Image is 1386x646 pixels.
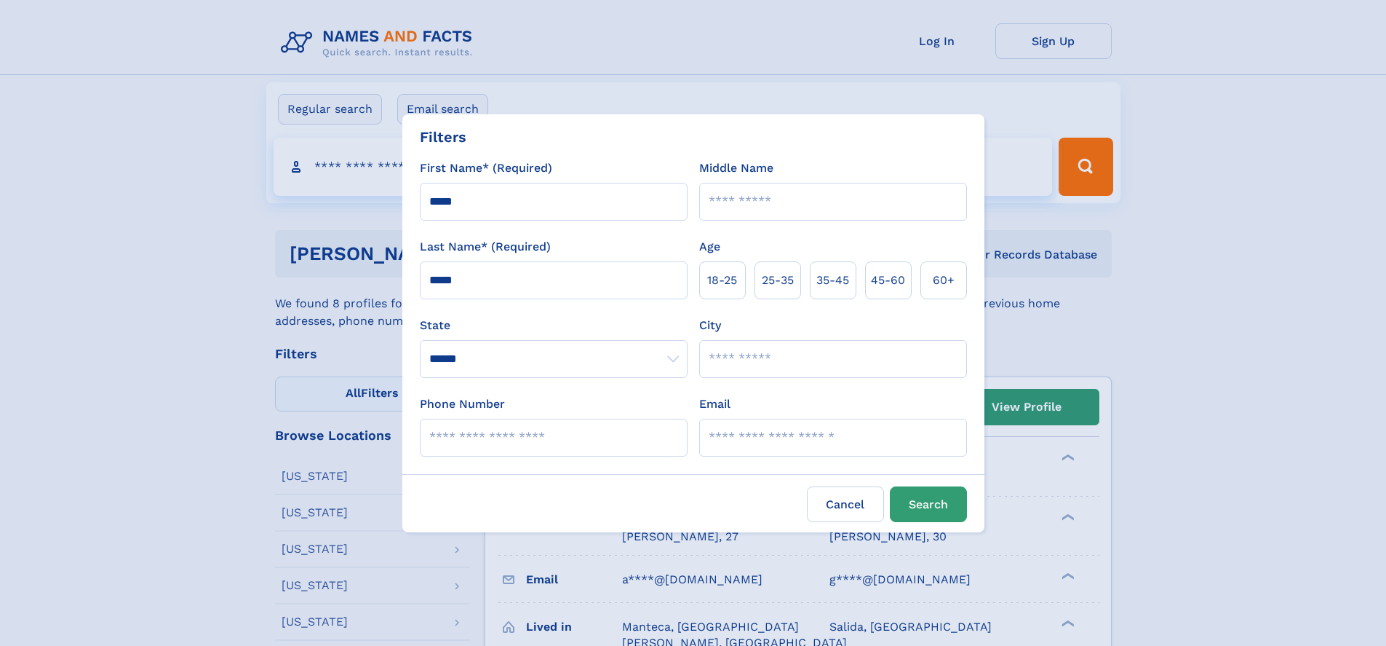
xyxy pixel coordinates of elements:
[420,159,552,177] label: First Name* (Required)
[807,487,884,522] label: Cancel
[699,395,730,413] label: Email
[420,395,505,413] label: Phone Number
[699,238,720,256] label: Age
[420,238,551,256] label: Last Name* (Required)
[933,272,955,289] span: 60+
[707,272,737,289] span: 18‑25
[890,487,967,522] button: Search
[420,317,688,334] label: State
[699,317,721,334] label: City
[871,272,905,289] span: 45‑60
[699,159,773,177] label: Middle Name
[420,126,466,148] div: Filters
[816,272,849,289] span: 35‑45
[762,272,794,289] span: 25‑35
